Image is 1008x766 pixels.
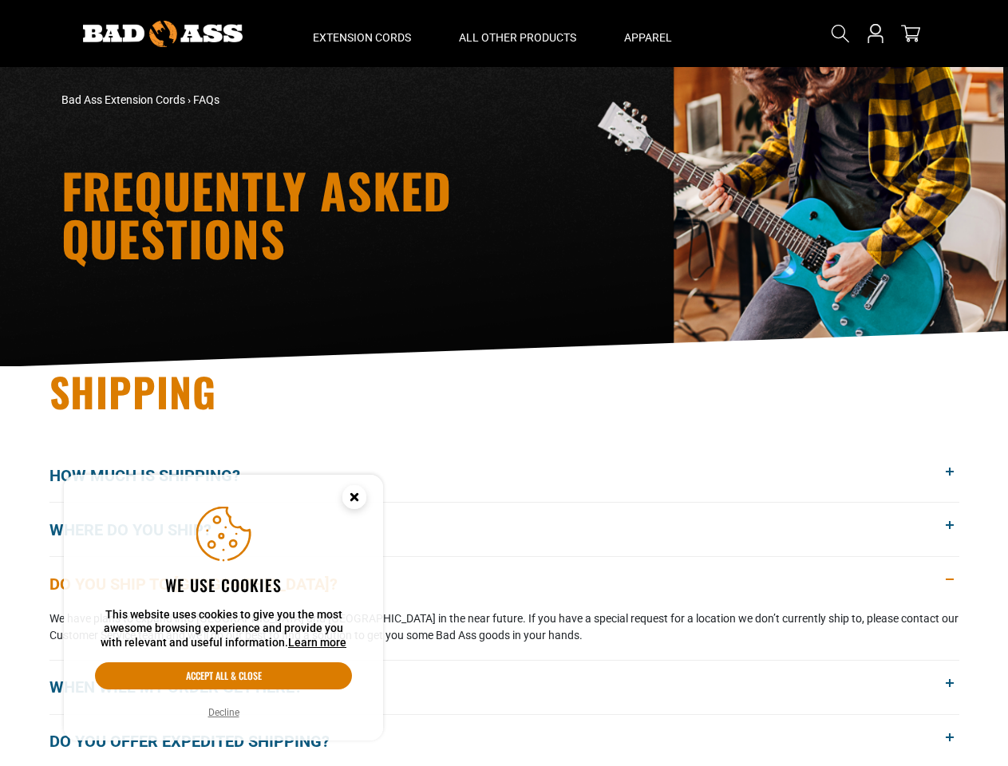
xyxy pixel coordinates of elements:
[49,518,235,542] span: Where do you ship?
[313,30,411,45] span: Extension Cords
[61,166,644,262] h1: Frequently Asked Questions
[459,30,576,45] span: All Other Products
[64,475,383,741] aside: Cookie Consent
[61,92,644,109] nav: breadcrumbs
[204,705,244,721] button: Decline
[288,636,346,649] a: Learn more
[83,21,243,47] img: Bad Ass Extension Cords
[49,729,354,753] span: Do you offer expedited shipping?
[49,503,959,556] button: Where do you ship?
[188,93,191,106] span: ›
[624,30,672,45] span: Apparel
[49,610,959,644] p: We have plans to expand into [GEOGRAPHIC_DATA] and [GEOGRAPHIC_DATA] in the near future. If you h...
[49,361,217,421] span: Shipping
[49,661,959,714] button: When will my order get here?
[49,572,362,596] span: Do you ship to [GEOGRAPHIC_DATA]?
[95,574,352,595] h2: We use cookies
[95,662,352,689] button: Accept all & close
[828,21,853,46] summary: Search
[49,449,959,503] button: How much is shipping?
[193,93,219,106] span: FAQs
[61,93,185,106] a: Bad Ass Extension Cords
[49,675,326,699] span: When will my order get here?
[95,608,352,650] p: This website uses cookies to give you the most awesome browsing experience and provide you with r...
[49,557,959,610] button: Do you ship to [GEOGRAPHIC_DATA]?
[49,464,264,488] span: How much is shipping?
